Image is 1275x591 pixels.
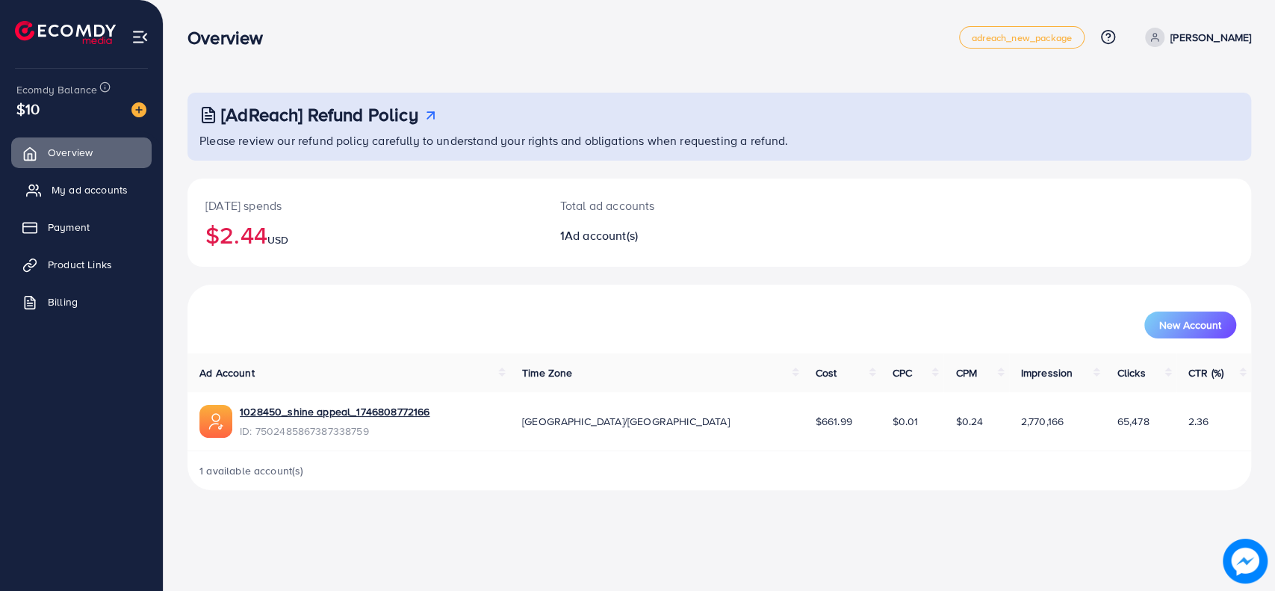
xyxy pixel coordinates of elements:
[560,229,790,243] h2: 1
[199,365,255,380] span: Ad Account
[240,404,429,419] a: 1028450_shine appeal_1746808772166
[48,145,93,160] span: Overview
[267,232,288,247] span: USD
[11,212,152,242] a: Payment
[48,220,90,235] span: Payment
[187,27,275,49] h3: Overview
[11,250,152,279] a: Product Links
[955,365,976,380] span: CPM
[52,182,128,197] span: My ad accounts
[1139,28,1251,47] a: [PERSON_NAME]
[16,82,97,97] span: Ecomdy Balance
[1159,320,1221,330] span: New Account
[522,365,572,380] span: Time Zone
[1021,365,1073,380] span: Impression
[199,131,1242,149] p: Please review our refund policy carefully to understand your rights and obligations when requesti...
[972,33,1072,43] span: adreach_new_package
[48,294,78,309] span: Billing
[1021,414,1064,429] span: 2,770,166
[11,175,152,205] a: My ad accounts
[560,197,790,214] p: Total ad accounts
[205,220,524,249] h2: $2.44
[205,197,524,214] p: [DATE] spends
[959,26,1085,49] a: adreach_new_package
[1144,312,1236,338] button: New Account
[893,414,919,429] span: $0.01
[131,28,149,46] img: menu
[816,365,837,380] span: Cost
[1170,28,1251,46] p: [PERSON_NAME]
[1188,365,1223,380] span: CTR (%)
[16,98,40,120] span: $10
[48,257,112,272] span: Product Links
[131,102,146,117] img: image
[1117,365,1145,380] span: Clicks
[199,463,304,478] span: 1 available account(s)
[11,287,152,317] a: Billing
[11,137,152,167] a: Overview
[240,424,429,439] span: ID: 7502485867387338759
[199,405,232,438] img: ic-ads-acc.e4c84228.svg
[1117,414,1149,429] span: 65,478
[1188,414,1209,429] span: 2.36
[565,227,638,244] span: Ad account(s)
[893,365,912,380] span: CPC
[221,104,418,126] h3: [AdReach] Refund Policy
[816,414,852,429] span: $661.99
[1223,539,1268,584] img: image
[955,414,983,429] span: $0.24
[15,21,116,44] img: logo
[522,414,730,429] span: [GEOGRAPHIC_DATA]/[GEOGRAPHIC_DATA]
